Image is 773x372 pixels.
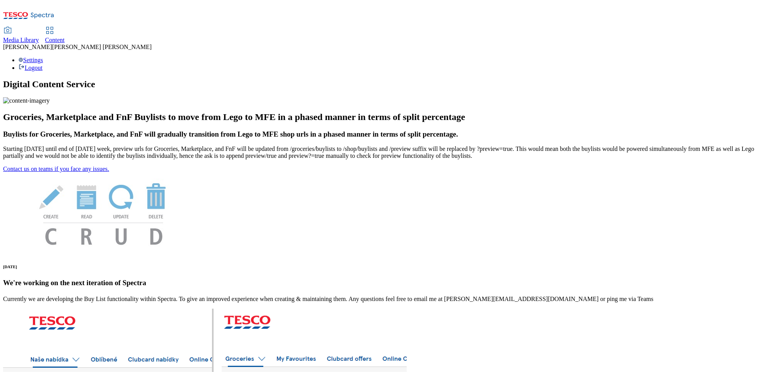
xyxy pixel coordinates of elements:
[3,279,770,287] h3: We're working on the next iteration of Spectra
[3,130,770,139] h3: Buylists for Groceries, Marketplace, and FnF will gradually transition from Lego to MFE shop urls...
[19,57,43,63] a: Settings
[3,79,770,90] h1: Digital Content Service
[3,296,770,303] p: Currently we are developing the Buy List functionality within Spectra. To give an improved experi...
[45,27,65,44] a: Content
[52,44,152,50] span: [PERSON_NAME] [PERSON_NAME]
[3,166,109,172] a: Contact us on teams if you face any issues.
[3,27,39,44] a: Media Library
[3,97,50,104] img: content-imagery
[3,44,52,50] span: [PERSON_NAME]
[3,172,204,253] img: News Image
[19,64,42,71] a: Logout
[45,37,65,43] span: Content
[3,112,770,122] h2: Groceries, Marketplace and FnF Buylists to move from Lego to MFE in a phased manner in terms of s...
[3,264,770,269] h6: [DATE]
[3,37,39,43] span: Media Library
[3,145,770,159] p: Starting [DATE] until end of [DATE] week, preview urls for Groceries, Marketplace, and FnF will b...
